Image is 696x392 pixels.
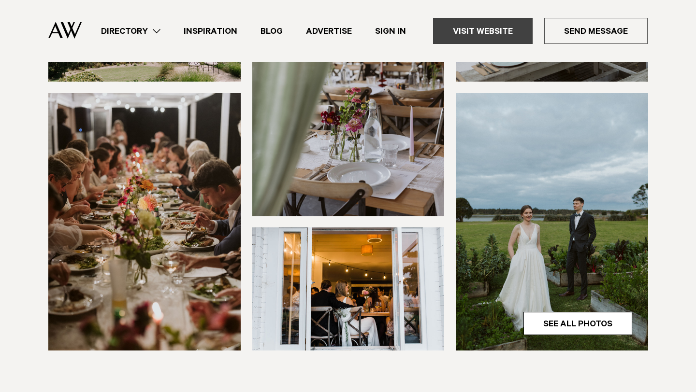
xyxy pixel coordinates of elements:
[89,25,172,38] a: Directory
[48,22,82,39] img: Auckland Weddings Logo
[48,93,241,350] img: Wedding guests at reception dinner in Omaha
[363,25,418,38] a: Sign In
[523,312,632,335] a: See All Photos
[544,18,648,44] a: Send Message
[456,93,648,350] img: Bridal couple in gardens at The Farmers Daughter
[172,25,249,38] a: Inspiration
[294,25,363,38] a: Advertise
[252,227,445,350] img: Bride and groom dining indoors at The Farmers Daughter
[433,18,533,44] a: Visit Website
[249,25,294,38] a: Blog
